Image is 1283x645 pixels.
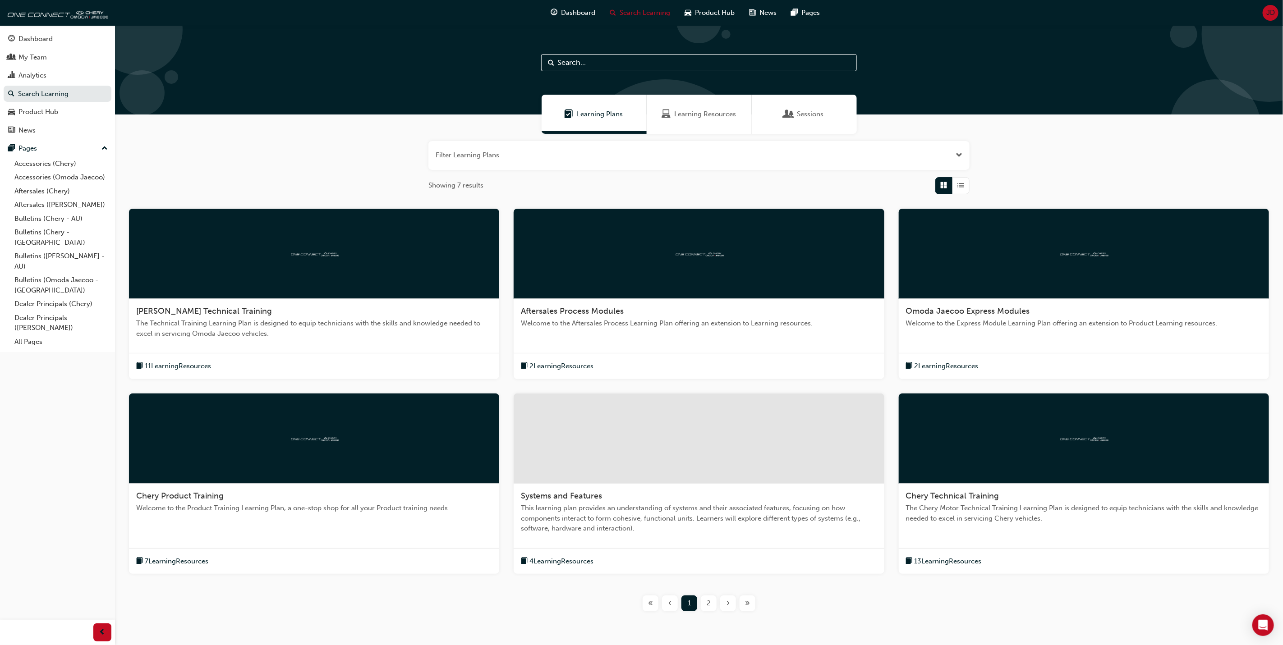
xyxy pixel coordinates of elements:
[680,595,699,611] button: Page 1
[5,4,108,22] img: oneconnect
[11,249,111,273] a: Bulletins ([PERSON_NAME] - AU)
[958,180,965,191] span: List
[785,109,794,119] span: Sessions
[8,127,15,135] span: news-icon
[11,297,111,311] a: Dealer Principals (Chery)
[662,109,671,119] span: Learning Resources
[136,361,143,372] span: book-icon
[11,170,111,184] a: Accessories (Omoda Jaecoo)
[745,598,750,608] span: »
[906,361,979,372] button: book-icon2LearningResources
[760,8,777,18] span: News
[784,4,828,22] a: pages-iconPages
[956,150,962,160] button: Open the filter
[699,595,718,611] button: Page 2
[906,556,982,567] button: book-icon13LearningResources
[906,503,1262,523] span: The Chery Motor Technical Training Learning Plan is designed to equip technicians with the skills...
[11,212,111,226] a: Bulletins (Chery - AU)
[603,4,678,22] a: search-iconSearch Learning
[11,335,111,349] a: All Pages
[647,95,752,134] a: Learning ResourcesLearning Resources
[668,598,671,608] span: ‹
[752,95,857,134] a: SessionsSessions
[11,311,111,335] a: Dealer Principals ([PERSON_NAME])
[742,4,784,22] a: news-iconNews
[8,108,15,116] span: car-icon
[688,598,691,608] span: 1
[521,556,593,567] button: book-icon4LearningResources
[561,8,596,18] span: Dashboard
[1266,8,1275,18] span: JD
[136,318,492,339] span: The Technical Training Learning Plan is designed to equip technicians with the skills and knowled...
[521,361,528,372] span: book-icon
[802,8,820,18] span: Pages
[4,29,111,140] button: DashboardMy TeamAnalyticsSearch LearningProduct HubNews
[514,209,884,379] a: oneconnectAftersales Process ModulesWelcome to the Aftersales Process Learning Plan offering an e...
[145,361,211,371] span: 11 Learning Resources
[1059,249,1108,257] img: oneconnect
[18,34,53,44] div: Dashboard
[899,393,1269,574] a: oneconnectChery Technical TrainingThe Chery Motor Technical Training Learning Plan is designed to...
[4,49,111,66] a: My Team
[906,306,1030,316] span: Omoda Jaecoo Express Modules
[136,361,211,372] button: book-icon11LearningResources
[290,434,339,442] img: oneconnect
[4,67,111,84] a: Analytics
[8,90,14,98] span: search-icon
[906,491,999,501] span: Chery Technical Training
[577,109,623,119] span: Learning Plans
[529,361,593,371] span: 2 Learning Resources
[18,143,37,154] div: Pages
[1059,434,1108,442] img: oneconnect
[648,598,653,608] span: «
[727,598,730,608] span: ›
[18,70,46,81] div: Analytics
[1263,5,1278,21] button: JD
[707,598,711,608] span: 2
[4,104,111,120] a: Product Hub
[11,198,111,212] a: Aftersales ([PERSON_NAME])
[941,180,947,191] span: Grid
[145,556,208,567] span: 7 Learning Resources
[797,109,824,119] span: Sessions
[718,595,738,611] button: Next page
[641,595,660,611] button: First page
[521,318,877,329] span: Welcome to the Aftersales Process Learning Plan offering an extension to Learning resources.
[136,556,143,567] span: book-icon
[541,54,857,71] input: Search...
[11,184,111,198] a: Aftersales (Chery)
[521,491,602,501] span: Systems and Features
[18,52,47,63] div: My Team
[428,180,483,191] span: Showing 7 results
[101,143,108,155] span: up-icon
[678,4,742,22] a: car-iconProduct Hub
[695,8,735,18] span: Product Hub
[750,7,756,18] span: news-icon
[521,306,624,316] span: Aftersales Process Modules
[8,145,15,153] span: pages-icon
[674,109,736,119] span: Learning Resources
[18,107,58,117] div: Product Hub
[548,58,554,68] span: Search
[136,503,492,513] span: Welcome to the Product Training Learning Plan, a one-stop shop for all your Product training needs.
[544,4,603,22] a: guage-iconDashboard
[791,7,798,18] span: pages-icon
[542,95,647,134] a: Learning PlansLearning Plans
[620,8,671,18] span: Search Learning
[8,35,15,43] span: guage-icon
[514,393,884,574] a: Systems and FeaturesThis learning plan provides an understanding of systems and their associated ...
[1252,614,1274,636] div: Open Intercom Messenger
[99,627,106,638] span: prev-icon
[136,491,224,501] span: Chery Product Training
[521,556,528,567] span: book-icon
[738,595,757,611] button: Last page
[8,54,15,62] span: people-icon
[674,249,724,257] img: oneconnect
[4,86,111,102] a: Search Learning
[899,209,1269,379] a: oneconnectOmoda Jaecoo Express ModulesWelcome to the Express Module Learning Plan offering an ext...
[18,125,36,136] div: News
[610,7,616,18] span: search-icon
[11,273,111,297] a: Bulletins (Omoda Jaecoo - [GEOGRAPHIC_DATA])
